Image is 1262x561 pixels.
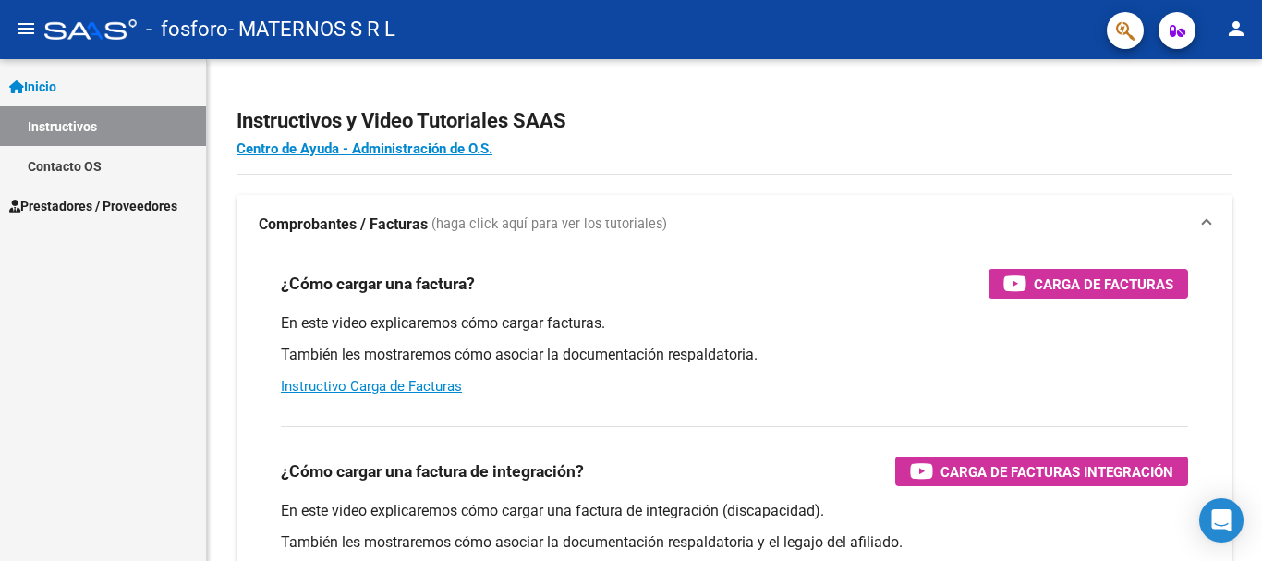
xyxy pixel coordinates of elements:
p: También les mostraremos cómo asociar la documentación respaldatoria y el legajo del afiliado. [281,532,1188,553]
strong: Comprobantes / Facturas [259,214,428,235]
mat-icon: person [1225,18,1247,40]
span: Carga de Facturas Integración [940,460,1173,483]
span: (haga click aquí para ver los tutoriales) [431,214,667,235]
h3: ¿Cómo cargar una factura de integración? [281,458,584,484]
h3: ¿Cómo cargar una factura? [281,271,475,297]
a: Centro de Ayuda - Administración de O.S. [237,140,492,157]
span: - MATERNOS S R L [228,9,395,50]
button: Carga de Facturas [989,269,1188,299]
a: Instructivo Carga de Facturas [281,378,462,395]
span: Carga de Facturas [1034,273,1173,296]
mat-icon: menu [15,18,37,40]
h2: Instructivos y Video Tutoriales SAAS [237,104,1232,139]
span: - fosforo [146,9,228,50]
span: Inicio [9,77,56,97]
p: También les mostraremos cómo asociar la documentación respaldatoria. [281,345,1188,365]
mat-expansion-panel-header: Comprobantes / Facturas (haga click aquí para ver los tutoriales) [237,195,1232,254]
button: Carga de Facturas Integración [895,457,1188,486]
p: En este video explicaremos cómo cargar facturas. [281,313,1188,334]
p: En este video explicaremos cómo cargar una factura de integración (discapacidad). [281,501,1188,521]
div: Open Intercom Messenger [1199,498,1244,543]
span: Prestadores / Proveedores [9,196,177,216]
